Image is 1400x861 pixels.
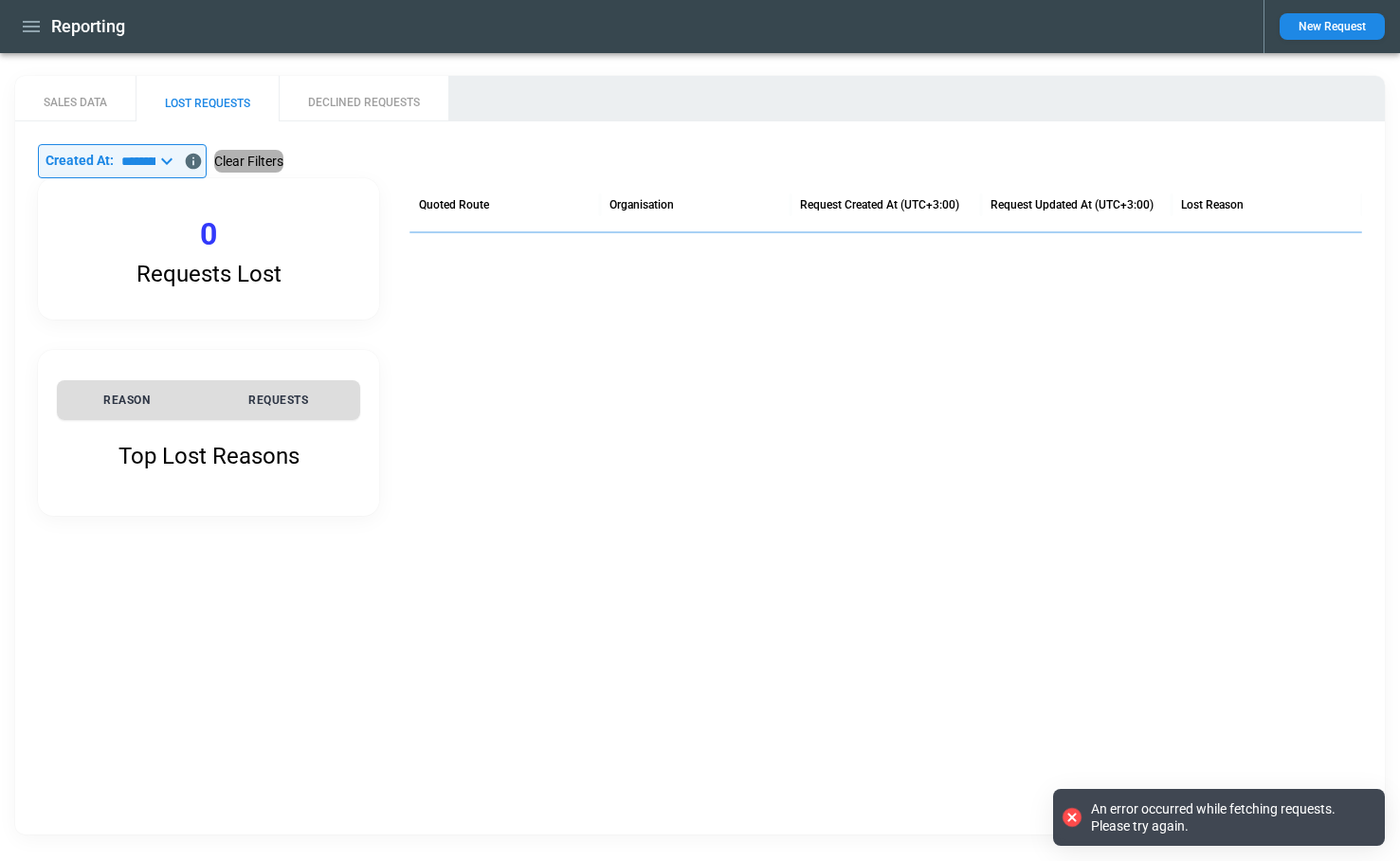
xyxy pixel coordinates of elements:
p: Top Lost Reasons [118,443,300,470]
h1: Reporting [51,15,125,38]
th: REASON [57,380,196,420]
div: Quoted Route [419,198,489,211]
button: New Request [1280,13,1385,40]
p: Requests Lost [136,261,282,288]
button: LOST REQUESTS [136,76,279,121]
button: SALES DATA [15,76,136,121]
div: Request Updated At (UTC+3:00) [991,198,1154,211]
th: REQUESTS [196,380,360,420]
p: Created At: [45,153,114,169]
svg: Data includes activity through 01/09/2025 (end of day UTC) [184,152,203,171]
p: 0 [200,216,217,253]
div: Request Created At (UTC+3:00) [800,198,959,211]
button: Clear Filters [214,150,283,174]
button: DECLINED REQUESTS [279,76,448,121]
div: An error occurred while fetching requests. Please try again. [1091,800,1366,834]
div: Lost Reason [1181,198,1244,211]
div: Organisation [609,198,674,211]
table: simple table [57,380,360,420]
